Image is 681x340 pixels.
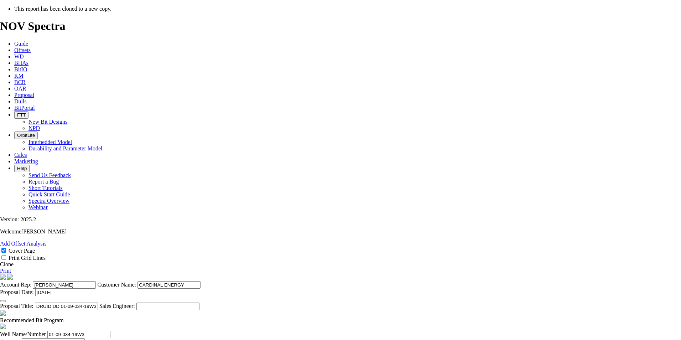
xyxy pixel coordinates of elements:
[17,133,35,138] span: OrbitLite
[14,66,27,72] a: BitIQ
[14,105,35,111] a: BitPortal
[14,53,24,60] a: WD
[28,119,67,125] a: New Bit Designs
[28,204,48,210] a: Webinar
[14,73,24,79] a: KM
[28,145,103,151] a: Durability and Parameter Model
[28,125,40,131] a: NPD
[28,179,59,185] a: Report a Bug
[28,172,71,178] a: Send Us Feedback
[14,98,27,104] a: Dulls
[14,111,28,119] button: FTT
[14,152,27,158] a: Calcs
[14,41,28,47] a: Guide
[17,112,26,118] span: FTT
[14,6,111,12] span: This report has been cloned to a new copy.
[17,166,27,171] span: Help
[14,86,26,92] a: OAR
[7,274,13,280] img: cover-graphic.e5199e77.png
[14,165,30,172] button: Help
[28,185,63,191] a: Short Tutorials
[14,79,26,85] a: BCR
[14,92,34,98] a: Proposal
[21,228,67,235] span: [PERSON_NAME]
[97,282,136,288] label: Customer Name:
[14,60,28,66] a: BHAs
[14,158,38,164] a: Marketing
[9,248,35,254] label: Cover Page
[28,139,72,145] a: Interbedded Model
[14,47,31,53] a: Offsets
[28,191,70,197] a: Quick Start Guide
[14,132,38,139] button: OrbitLite
[28,198,69,204] a: Spectra Overview
[9,255,46,261] label: Print Grid Lines
[99,303,135,309] label: Sales Engineer:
